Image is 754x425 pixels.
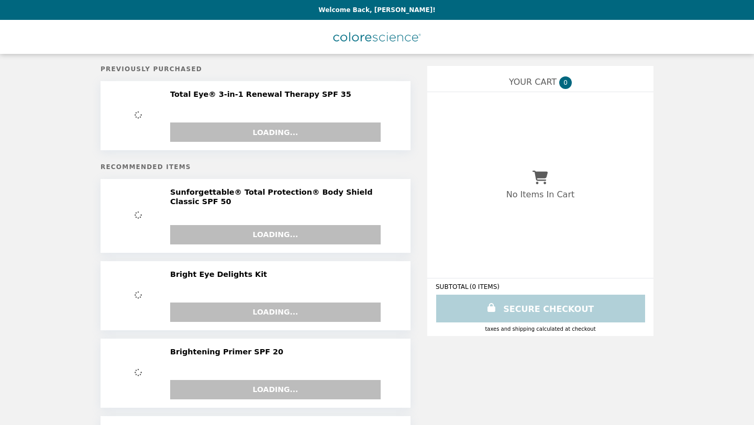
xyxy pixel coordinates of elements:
span: SUBTOTAL [436,283,470,290]
h2: Bright Eye Delights Kit [170,270,271,279]
h2: Sunforgettable® Total Protection® Body Shield Classic SPF 50 [170,187,395,207]
h5: Recommended Items [101,163,411,171]
div: Taxes and Shipping calculated at checkout [436,326,645,332]
p: Welcome Back, [PERSON_NAME]! [318,6,435,14]
h2: Brightening Primer SPF 20 [170,347,287,356]
h5: Previously Purchased [101,65,411,73]
span: YOUR CART [509,77,557,87]
h2: Total Eye® 3-in-1 Renewal Therapy SPF 35 [170,90,356,99]
img: Brand Logo [333,26,421,48]
span: ( 0 ITEMS ) [470,283,500,290]
p: No Items In Cart [506,189,574,199]
span: 0 [559,76,572,89]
